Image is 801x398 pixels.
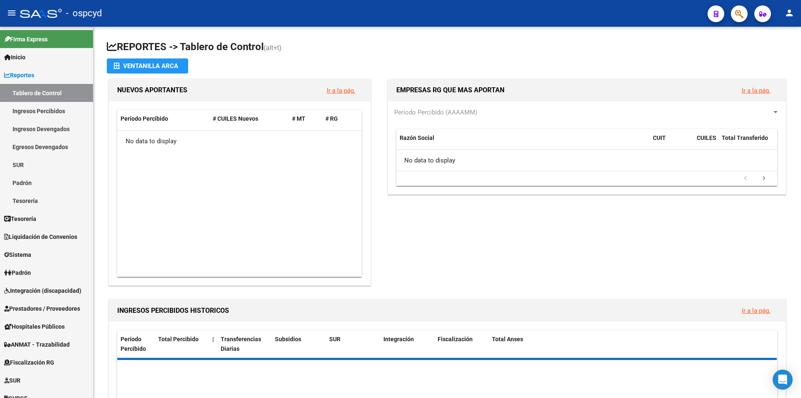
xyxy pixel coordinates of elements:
span: Tesorería [4,214,36,223]
span: EMPRESAS RG QUE MAS APORTAN [396,86,504,94]
h1: REPORTES -> Tablero de Control [107,40,788,55]
button: Ventanilla ARCA [107,58,188,74]
span: Período Percibido [121,336,146,352]
a: go to next page [756,174,772,183]
datatable-header-cell: Período Percibido [117,110,209,128]
span: INGRESOS PERCIBIDOS HISTORICOS [117,307,229,314]
span: Inicio [4,53,25,62]
span: Sistema [4,250,31,259]
a: Ir a la pág. [742,87,771,94]
span: Razón Social [400,134,434,141]
button: Ir a la pág. [320,83,362,98]
span: CUIT [653,134,666,141]
datatable-header-cell: Subsidios [272,330,326,358]
span: Firma Express [4,35,48,44]
span: # CUILES Nuevos [213,115,258,122]
span: Total Percibido [158,336,199,342]
a: Ir a la pág. [327,87,355,94]
span: ANMAT - Trazabilidad [4,340,70,349]
span: Padrón [4,268,31,277]
span: Subsidios [275,336,301,342]
datatable-header-cell: Integración [380,330,434,358]
mat-icon: menu [7,8,17,18]
datatable-header-cell: # CUILES Nuevos [209,110,289,128]
a: Ir a la pág. [742,307,771,314]
span: Total Anses [492,336,523,342]
span: NUEVOS APORTANTES [117,86,187,94]
mat-icon: person [784,8,794,18]
datatable-header-cell: Total Percibido [155,330,209,358]
span: - ospcyd [66,4,102,23]
span: CUILES [697,134,716,141]
div: Ventanilla ARCA [113,58,181,74]
datatable-header-cell: CUIT [650,129,693,157]
datatable-header-cell: Período Percibido [117,330,155,358]
span: | [212,336,214,342]
span: (alt+t) [264,44,282,52]
button: Ir a la pág. [735,83,777,98]
datatable-header-cell: # MT [289,110,322,128]
datatable-header-cell: Transferencias Diarias [217,330,272,358]
datatable-header-cell: # RG [322,110,355,128]
datatable-header-cell: Razón Social [396,129,650,157]
span: Transferencias Diarias [221,336,261,352]
div: Open Intercom Messenger [773,370,793,390]
span: Período Percibido [121,115,168,122]
span: Total Transferido [722,134,768,141]
button: Ir a la pág. [735,303,777,318]
datatable-header-cell: Total Transferido [718,129,777,157]
span: Integración [383,336,414,342]
span: Liquidación de Convenios [4,232,77,241]
span: # MT [292,115,305,122]
span: Período Percibido (AAAAMM) [394,109,477,116]
span: Reportes [4,71,34,80]
span: SUR [4,376,20,385]
datatable-header-cell: | [209,330,217,358]
datatable-header-cell: Total Anses [489,330,771,358]
span: # RG [325,115,338,122]
span: Fiscalización [438,336,473,342]
datatable-header-cell: Fiscalización [434,330,489,358]
datatable-header-cell: SUR [326,330,380,358]
a: go to previous page [738,174,753,183]
div: No data to display [117,131,362,152]
div: No data to display [396,150,777,171]
span: Fiscalización RG [4,358,54,367]
span: SUR [329,336,340,342]
datatable-header-cell: CUILES [693,129,718,157]
span: Hospitales Públicos [4,322,65,331]
span: Integración (discapacidad) [4,286,81,295]
span: Prestadores / Proveedores [4,304,80,313]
